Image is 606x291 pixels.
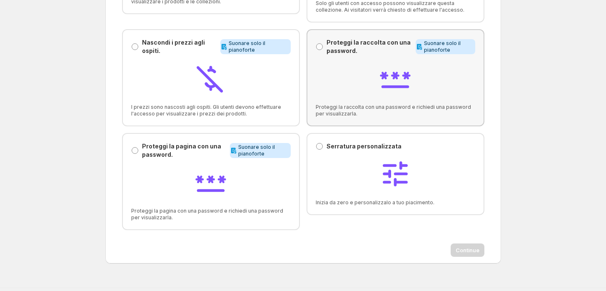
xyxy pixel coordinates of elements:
span: I prezzi sono nascosti agli ospiti. Gli utenti devono effettuare l'accesso per visualizzare i pre... [131,104,291,117]
img: Custom lock [379,157,412,191]
img: Hide prices from guests [194,62,227,95]
p: Nascondi i prezzi agli ospiti. [142,38,217,55]
span: Suonare solo il pianoforte [229,40,287,53]
img: Password protect collection [379,62,412,95]
span: Proteggi la raccolta con una password e richiedi una password per visualizzarla. [316,104,475,117]
span: Suonare solo il pianoforte [424,40,472,53]
img: Password protect page [194,166,227,199]
p: Proteggi la pagina con una password. [142,142,227,159]
p: Proteggi la raccolta con una password. [327,38,412,55]
span: Inizia da zero e personalizzalo a tuo piacimento. [316,199,475,206]
span: Proteggi la pagina con una password e richiedi una password per visualizzarla. [131,208,291,221]
p: Serratura personalizzata [327,142,402,151]
span: Suonare solo il pianoforte [238,144,287,157]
